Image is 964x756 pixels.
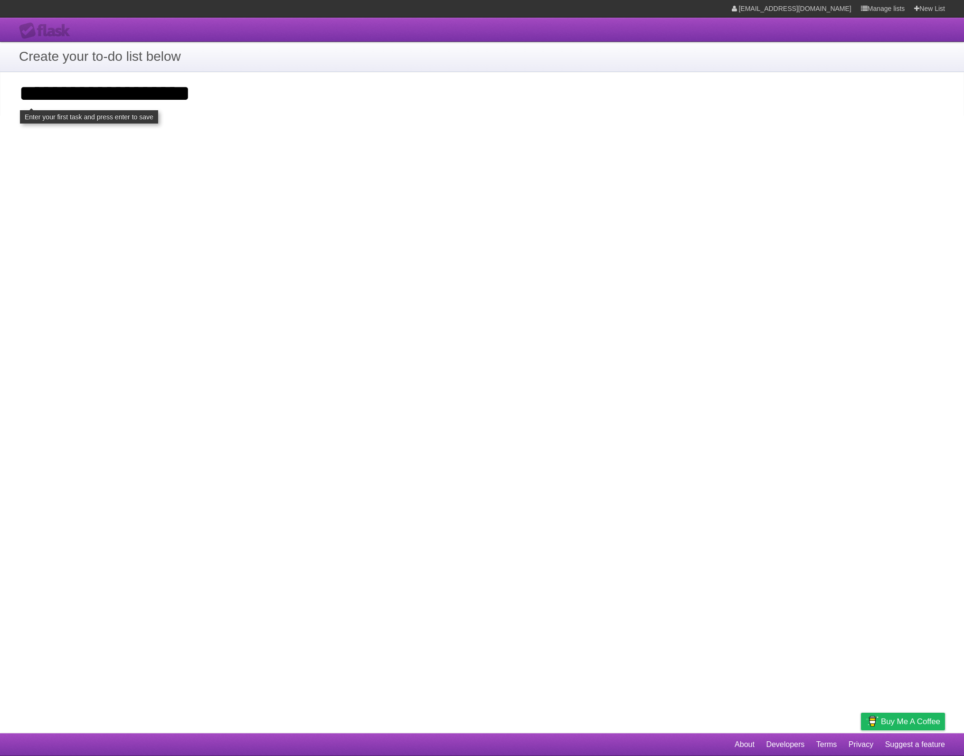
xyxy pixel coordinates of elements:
img: Buy me a coffee [866,713,879,729]
div: Flask [19,22,76,39]
a: Suggest a feature [885,736,945,754]
a: Buy me a coffee [861,713,945,730]
a: Developers [766,736,804,754]
a: Terms [816,736,837,754]
a: About [735,736,755,754]
a: Privacy [849,736,873,754]
h1: Create your to-do list below [19,47,945,67]
span: Buy me a coffee [881,713,940,730]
